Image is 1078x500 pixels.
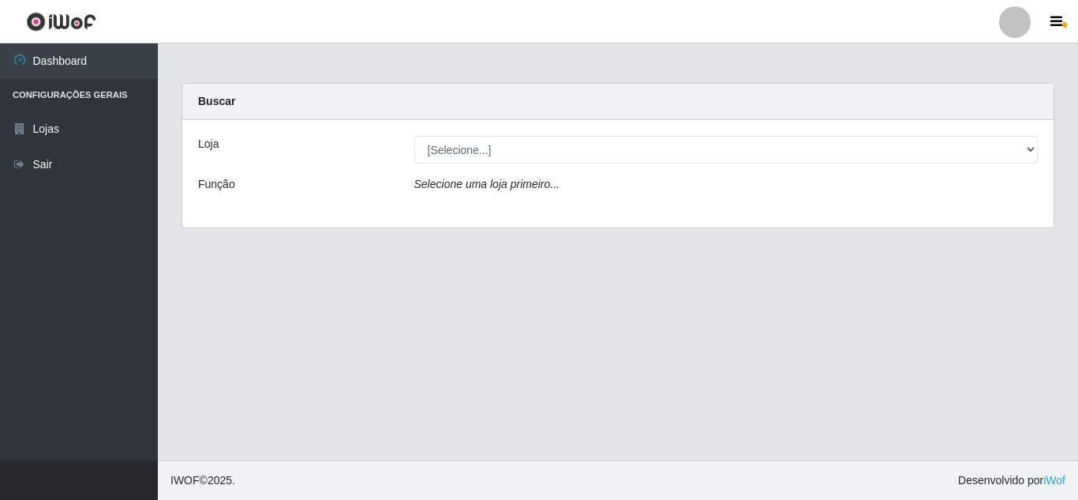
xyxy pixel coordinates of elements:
[198,136,219,152] label: Loja
[414,178,560,190] i: Selecione uma loja primeiro...
[198,176,235,193] label: Função
[958,472,1065,489] span: Desenvolvido por
[170,472,235,489] span: © 2025 .
[198,95,235,107] strong: Buscar
[26,12,96,32] img: CoreUI Logo
[1043,474,1065,487] a: iWof
[170,474,200,487] span: IWOF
